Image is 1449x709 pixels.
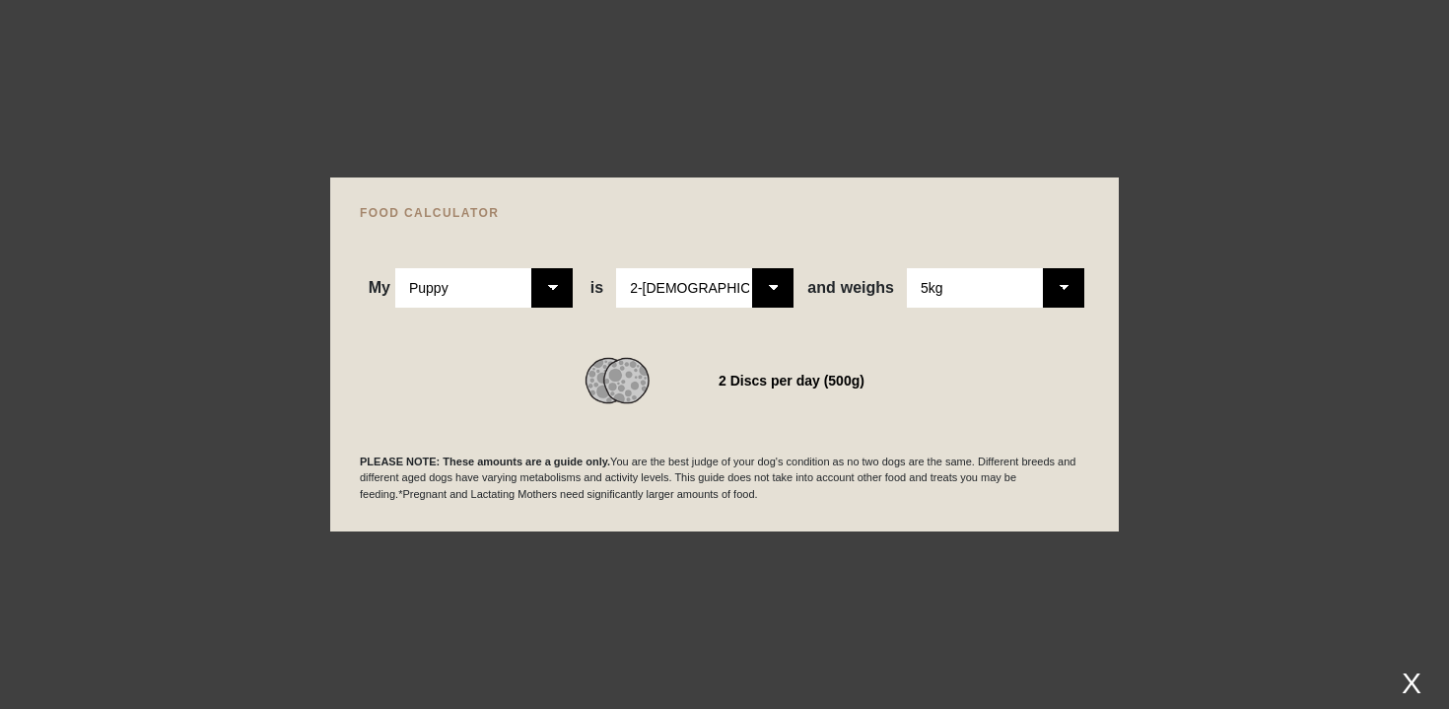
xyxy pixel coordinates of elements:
span: My [369,279,390,297]
b: PLEASE NOTE: These amounts are a guide only. [360,456,610,467]
p: You are the best judge of your dog's condition as no two dogs are the same. Different breeds and ... [360,454,1089,503]
span: and [807,279,840,297]
span: weighs [807,279,894,297]
div: 2 Discs per day (500g) [719,367,864,394]
div: X [1394,667,1429,699]
span: is [590,279,603,297]
h4: FOOD CALCULATOR [360,207,1089,219]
